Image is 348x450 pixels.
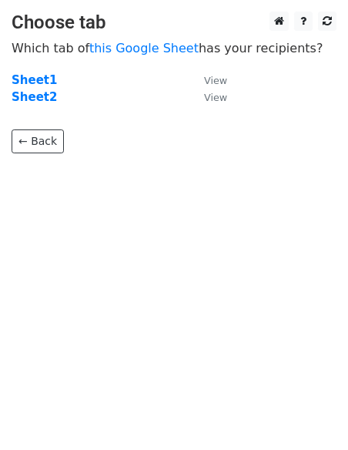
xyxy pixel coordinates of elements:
a: ← Back [12,129,64,153]
a: this Google Sheet [89,41,199,55]
a: View [189,73,227,87]
a: Sheet2 [12,90,57,104]
a: View [189,90,227,104]
p: Which tab of has your recipients? [12,40,336,56]
h3: Choose tab [12,12,336,34]
a: Sheet1 [12,73,57,87]
small: View [204,92,227,103]
small: View [204,75,227,86]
